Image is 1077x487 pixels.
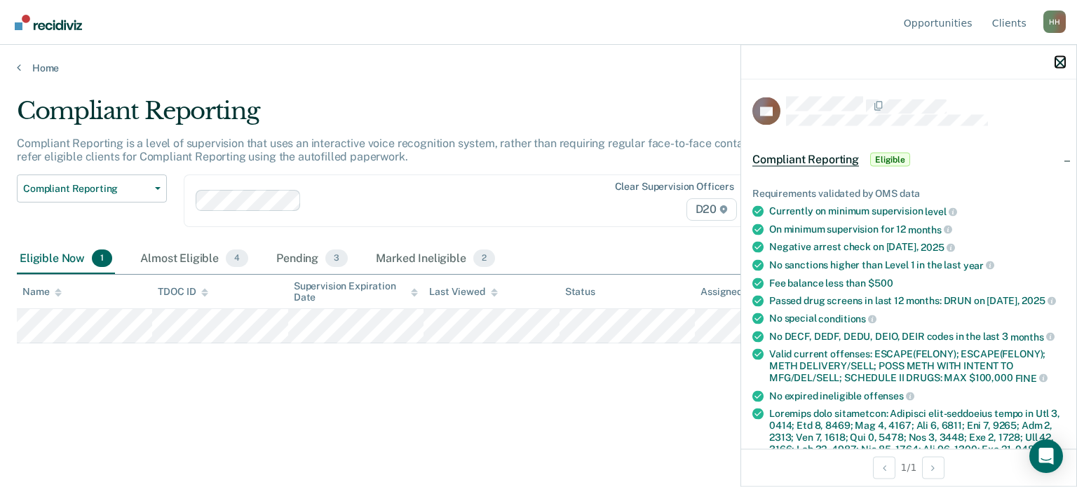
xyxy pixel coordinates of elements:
div: Marked Ineligible [373,244,498,275]
div: On minimum supervision for 12 [769,223,1065,235]
img: Recidiviz [15,15,82,30]
span: D20 [686,198,737,221]
button: Previous Opportunity [873,456,895,479]
div: No special [769,313,1065,325]
div: Status [565,286,595,298]
span: offenses [864,390,914,402]
button: Profile dropdown button [1043,11,1066,33]
span: months [908,224,952,235]
div: No DECF, DEDF, DEDU, DEIO, DEIR codes in the last 3 [769,330,1065,343]
span: 3 [325,249,348,268]
div: No expired ineligible [769,390,1065,402]
div: Negative arrest check on [DATE], [769,241,1065,254]
span: Compliant Reporting [752,153,859,167]
span: 2 [473,249,495,268]
div: Fee balance less than [769,277,1065,289]
span: 1 [92,249,112,268]
a: Home [17,62,1060,74]
div: Currently on minimum supervision [769,205,1065,218]
div: Passed drug screens in last 12 months: DRUN on [DATE], [769,294,1065,307]
div: H H [1043,11,1066,33]
div: Last Viewed [429,286,497,298]
div: 1 / 1 [741,448,1076,486]
div: Compliant ReportingEligible [741,137,1076,182]
span: Compliant Reporting [23,183,149,195]
span: $500 [868,277,893,288]
div: Assigned to [700,286,766,298]
span: 4 [226,249,248,268]
span: months [1010,331,1055,342]
div: Requirements validated by OMS data [752,188,1065,200]
div: Clear supervision officers [615,181,734,193]
div: Supervision Expiration Date [294,280,418,304]
span: level [925,205,956,217]
div: Valid current offenses: ESCAPE(FELONY); ESCAPE(FELONY); METH DELIVERY/SELL; POSS METH WITH INTENT... [769,348,1065,384]
span: 2025 [921,242,954,253]
div: TDOC ID [158,286,208,298]
div: No sanctions higher than Level 1 in the last [769,259,1065,271]
span: FINE [1015,372,1048,383]
div: Eligible Now [17,244,115,275]
div: Almost Eligible [137,244,251,275]
span: Eligible [870,153,910,167]
button: Next Opportunity [922,456,944,479]
div: Pending [273,244,351,275]
span: year [963,259,994,270]
div: Name [22,286,62,298]
span: conditions [818,313,876,324]
span: 2025 [1022,295,1055,306]
p: Compliant Reporting is a level of supervision that uses an interactive voice recognition system, ... [17,137,822,163]
div: Compliant Reporting [17,97,825,137]
div: Open Intercom Messenger [1029,439,1063,473]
